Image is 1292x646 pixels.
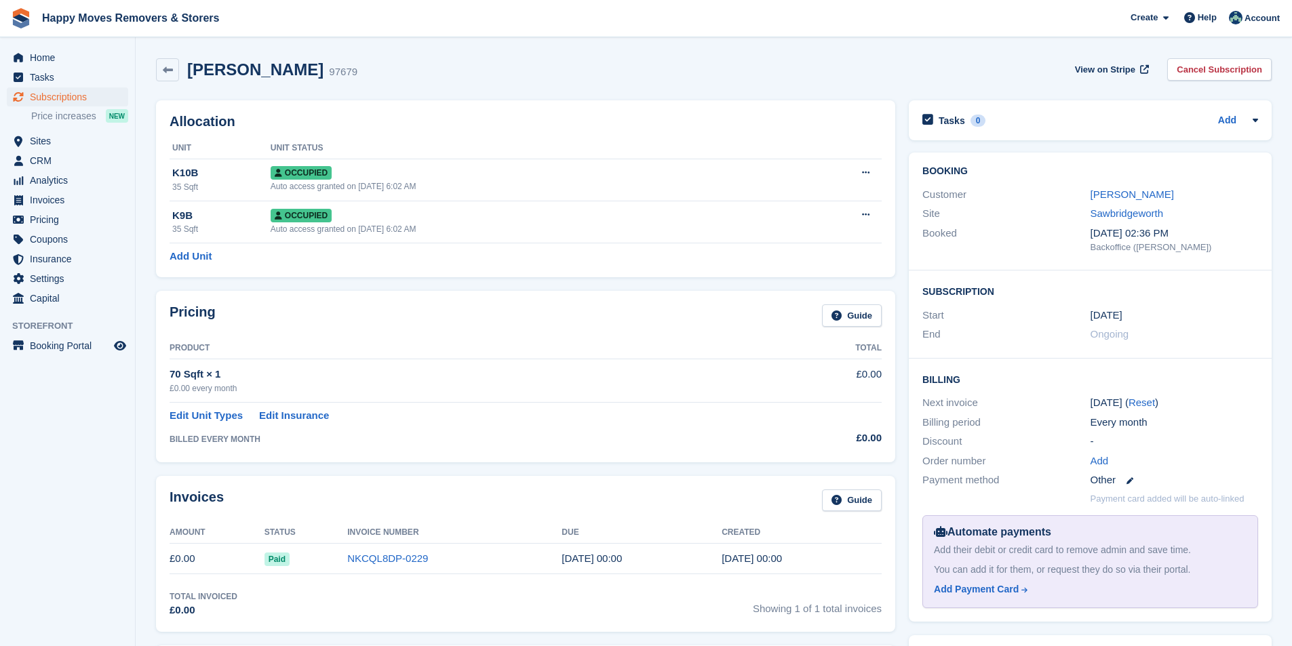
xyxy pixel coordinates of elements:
[271,166,332,180] span: Occupied
[30,171,111,190] span: Analytics
[170,138,271,159] th: Unit
[170,367,781,382] div: 70 Sqft × 1
[7,289,128,308] a: menu
[1091,472,1258,488] div: Other
[172,165,271,181] div: K10B
[170,522,265,544] th: Amount
[170,433,781,445] div: BILLED EVERY MONTH
[7,269,128,288] a: menu
[781,359,882,402] td: £0.00
[1131,11,1158,24] span: Create
[722,552,782,564] time: 2025-07-24 23:00:03 UTC
[1091,226,1258,241] div: [DATE] 02:36 PM
[31,110,96,123] span: Price increases
[7,151,128,170] a: menu
[12,319,135,333] span: Storefront
[1129,397,1155,408] a: Reset
[172,208,271,224] div: K9B
[922,308,1090,323] div: Start
[112,338,128,354] a: Preview store
[187,60,324,79] h2: [PERSON_NAME]
[1091,328,1129,340] span: Ongoing
[7,132,128,150] a: menu
[37,7,224,29] a: Happy Moves Removers & Storers
[922,372,1258,386] h2: Billing
[934,563,1247,577] div: You can add it for them, or request they do so via their portal.
[7,87,128,106] a: menu
[934,582,1019,597] div: Add Payment Card
[170,338,781,359] th: Product
[922,166,1258,177] h2: Booking
[7,190,128,209] a: menu
[170,249,212,264] a: Add Unit
[172,181,271,193] div: 35 Sqft
[7,68,128,87] a: menu
[7,336,128,355] a: menu
[7,171,128,190] a: menu
[1091,241,1258,254] div: Backoffice ([PERSON_NAME])
[30,48,111,67] span: Home
[170,304,216,327] h2: Pricing
[30,289,111,308] span: Capital
[1167,58,1272,81] a: Cancel Subscription
[30,87,111,106] span: Subscriptions
[1091,395,1258,411] div: [DATE] ( )
[170,544,265,574] td: £0.00
[106,109,128,123] div: NEW
[172,223,271,235] div: 35 Sqft
[259,408,329,424] a: Edit Insurance
[170,489,224,512] h2: Invoices
[922,327,1090,342] div: End
[1091,453,1109,469] a: Add
[170,590,237,603] div: Total Invoiced
[170,408,243,424] a: Edit Unit Types
[922,206,1090,222] div: Site
[30,249,111,268] span: Insurance
[1198,11,1217,24] span: Help
[30,336,111,355] span: Booking Portal
[934,524,1247,540] div: Automate payments
[329,64,357,80] div: 97679
[30,151,111,170] span: CRM
[7,210,128,229] a: menu
[1091,415,1258,430] div: Every month
[922,226,1090,254] div: Booked
[922,434,1090,449] div: Discount
[170,603,237,618] div: £0.00
[1091,492,1245,506] p: Payment card added will be auto-linked
[1229,11,1242,24] img: Admin
[30,68,111,87] span: Tasks
[971,115,986,127] div: 0
[11,8,31,28] img: stora-icon-8386f47178a22dfd0bd8f6a31ec36ba5ce8667c1dd55bd0f319d3a0aa187defe.svg
[30,269,111,288] span: Settings
[922,284,1258,298] h2: Subscription
[922,415,1090,430] div: Billing period
[939,115,965,127] h2: Tasks
[7,230,128,249] a: menu
[1070,58,1152,81] a: View on Stripe
[1091,207,1164,219] a: Sawbridgeworth
[30,190,111,209] span: Invoices
[922,187,1090,203] div: Customer
[562,552,622,564] time: 2025-07-25 23:00:00 UTC
[7,249,128,268] a: menu
[271,138,782,159] th: Unit Status
[1245,12,1280,25] span: Account
[347,522,562,544] th: Invoice Number
[781,338,882,359] th: Total
[922,453,1090,469] div: Order number
[30,132,111,150] span: Sites
[1091,188,1174,200] a: [PERSON_NAME]
[265,552,290,566] span: Paid
[822,304,882,327] a: Guide
[1218,113,1236,129] a: Add
[7,48,128,67] a: menu
[30,230,111,249] span: Coupons
[271,180,782,193] div: Auto access granted on [DATE] 6:02 AM
[1091,308,1122,323] time: 2025-07-24 23:00:00 UTC
[30,210,111,229] span: Pricing
[753,590,882,618] span: Showing 1 of 1 total invoices
[170,114,882,129] h2: Allocation
[722,522,882,544] th: Created
[170,382,781,395] div: £0.00 every month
